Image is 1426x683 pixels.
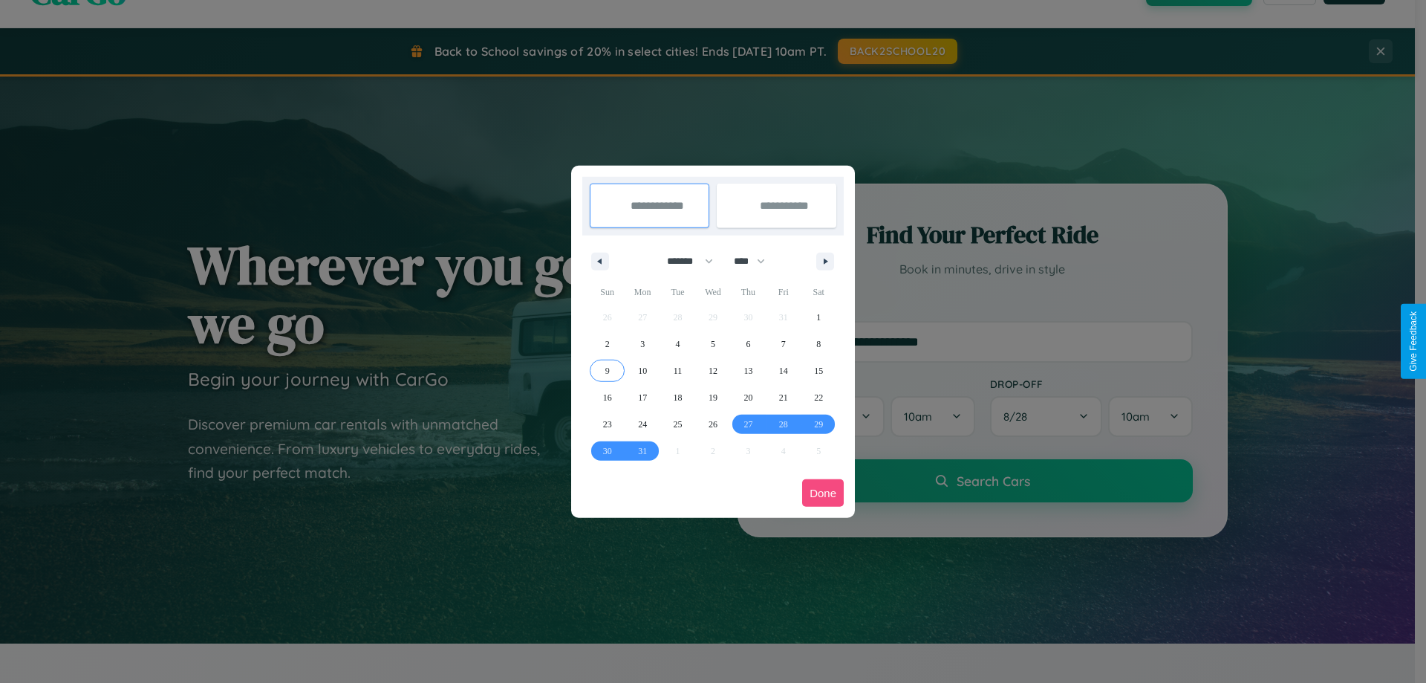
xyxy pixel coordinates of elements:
span: 11 [674,357,683,384]
button: 27 [731,411,766,438]
button: 14 [766,357,801,384]
span: 10 [638,357,647,384]
span: 3 [640,331,645,357]
button: 24 [625,411,660,438]
div: Give Feedback [1408,311,1419,372]
button: Done [802,479,844,507]
button: 8 [801,331,836,357]
button: 15 [801,357,836,384]
button: 21 [766,384,801,411]
span: 27 [743,411,752,438]
button: 17 [625,384,660,411]
span: 19 [709,384,717,411]
button: 6 [731,331,766,357]
span: 2 [605,331,610,357]
span: Thu [731,280,766,304]
span: 16 [603,384,612,411]
span: 20 [743,384,752,411]
button: 16 [590,384,625,411]
span: 17 [638,384,647,411]
button: 28 [766,411,801,438]
button: 10 [625,357,660,384]
button: 22 [801,384,836,411]
span: 12 [709,357,717,384]
button: 20 [731,384,766,411]
span: Sun [590,280,625,304]
button: 23 [590,411,625,438]
button: 30 [590,438,625,464]
span: 7 [781,331,786,357]
span: 6 [746,331,750,357]
span: 23 [603,411,612,438]
button: 7 [766,331,801,357]
button: 1 [801,304,836,331]
button: 12 [695,357,730,384]
span: 5 [711,331,715,357]
button: 4 [660,331,695,357]
span: 18 [674,384,683,411]
span: Tue [660,280,695,304]
span: 26 [709,411,717,438]
span: 9 [605,357,610,384]
button: 31 [625,438,660,464]
span: 22 [814,384,823,411]
button: 3 [625,331,660,357]
span: 24 [638,411,647,438]
span: 21 [779,384,788,411]
span: 31 [638,438,647,464]
button: 11 [660,357,695,384]
button: 19 [695,384,730,411]
button: 26 [695,411,730,438]
span: 30 [603,438,612,464]
span: 15 [814,357,823,384]
span: 1 [816,304,821,331]
span: 28 [779,411,788,438]
span: 14 [779,357,788,384]
span: 13 [743,357,752,384]
span: 25 [674,411,683,438]
button: 5 [695,331,730,357]
button: 25 [660,411,695,438]
button: 13 [731,357,766,384]
button: 2 [590,331,625,357]
span: 4 [676,331,680,357]
button: 18 [660,384,695,411]
button: 9 [590,357,625,384]
span: Sat [801,280,836,304]
span: Fri [766,280,801,304]
span: 8 [816,331,821,357]
span: Mon [625,280,660,304]
button: 29 [801,411,836,438]
span: Wed [695,280,730,304]
span: 29 [814,411,823,438]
